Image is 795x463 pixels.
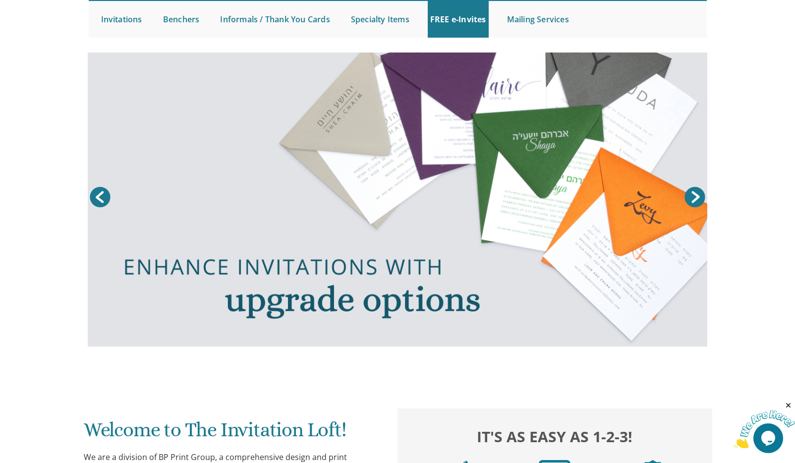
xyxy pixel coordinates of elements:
a: Informals / Thank You Cards [218,1,332,38]
iframe: chat widget [734,401,795,448]
a: FREE e-Invites [428,1,489,38]
a: Next [682,185,707,209]
a: Invitations [99,1,145,38]
a: Prev [88,185,113,209]
h1: Welcome to The Invitation Loft! [84,419,378,448]
a: Specialty Items [348,1,412,38]
h2: It's as easy as 1-2-3! [407,425,702,448]
a: Mailing Services [505,1,571,38]
a: Benchers [161,1,202,38]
